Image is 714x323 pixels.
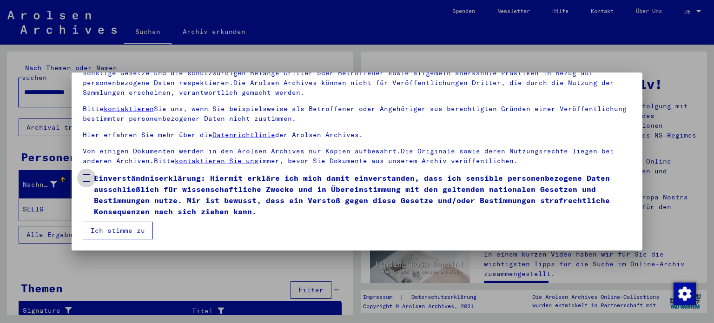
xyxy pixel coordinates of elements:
[175,157,258,165] a: kontaktieren Sie uns
[674,283,696,305] img: Zustimmung ändern
[83,222,153,239] button: Ich stimme zu
[212,131,275,139] a: Datenrichtlinie
[83,104,632,124] p: Bitte Sie uns, wenn Sie beispielsweise als Betroffener oder Angehöriger aus berechtigten Gründen ...
[104,105,154,113] a: kontaktieren
[83,130,632,140] p: Hier erfahren Sie mehr über die der Arolsen Archives.
[94,172,632,217] span: Einverständniserklärung: Hiermit erkläre ich mich damit einverstanden, dass ich sensible personen...
[83,146,632,166] p: Von einigen Dokumenten werden in den Arolsen Archives nur Kopien aufbewahrt.Die Originale sowie d...
[83,49,632,98] p: Bitte beachten Sie, dass dieses Portal über NS - Verfolgte sensible Daten zu identifizierten oder...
